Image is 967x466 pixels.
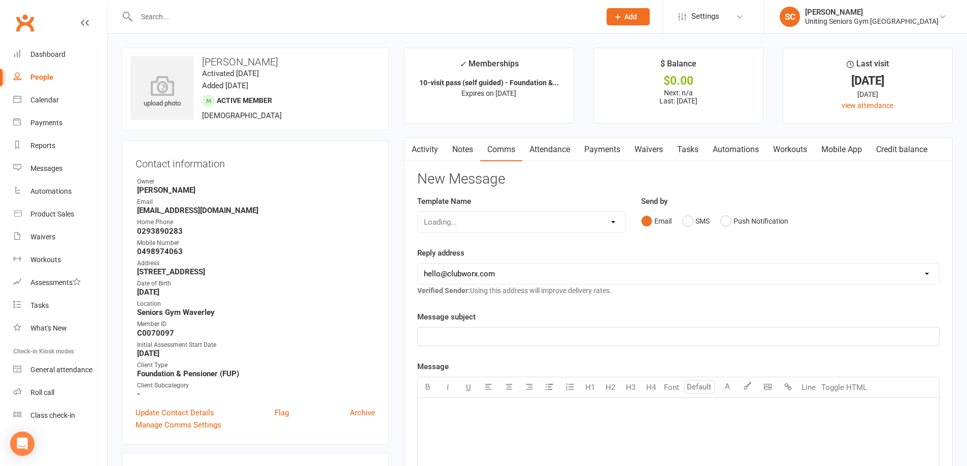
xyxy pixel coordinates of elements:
button: H4 [641,377,661,398]
div: People [30,73,53,81]
p: Next: n/a Last: [DATE] [603,89,754,105]
div: Member ID [137,319,375,329]
div: [DATE] [792,76,943,86]
strong: 10-visit pass (self guided) - Foundation &... [419,79,559,87]
a: Reports [13,134,107,157]
a: Workouts [13,248,107,271]
div: Initial Assessment Start Date [137,340,375,350]
span: Using this address will improve delivery rates. [417,286,612,295]
div: Payments [30,119,62,127]
a: Update Contact Details [136,407,214,419]
button: Font [661,377,682,398]
a: Assessments [13,271,107,294]
span: U [466,383,471,392]
div: Last visit [847,57,889,76]
label: Template Name [417,195,471,207]
a: Workouts [766,138,814,161]
button: H3 [621,377,641,398]
strong: Foundation & Pensioner (FUP) [137,369,375,378]
a: Messages [13,157,107,180]
div: Workouts [30,256,61,264]
strong: 0498974063 [137,247,375,256]
div: Roll call [30,388,54,397]
strong: 0293890283 [137,227,375,236]
strong: [STREET_ADDRESS] [137,267,375,276]
a: Automations [13,180,107,203]
div: General attendance [30,366,92,374]
button: U [458,377,479,398]
a: Calendar [13,89,107,112]
strong: Seniors Gym Waverley [137,308,375,317]
div: Email [137,197,375,207]
a: General attendance kiosk mode [13,359,107,381]
strong: [PERSON_NAME] [137,186,375,195]
div: What's New [30,324,67,332]
label: Send by [641,195,668,207]
div: Owner [137,177,375,187]
strong: [DATE] [137,349,375,358]
div: Date of Birth [137,279,375,289]
a: Credit balance [869,138,935,161]
div: Client Type [137,361,375,370]
a: Payments [13,112,107,134]
div: Uniting Seniors Gym [GEOGRAPHIC_DATA] [805,17,939,26]
a: People [13,66,107,89]
input: Search... [134,10,593,24]
strong: [EMAIL_ADDRESS][DOMAIN_NAME] [137,206,375,215]
div: Reports [30,141,55,150]
input: Default [684,380,715,393]
a: Notes [445,138,480,161]
span: Active member [217,96,272,104]
h3: New Message [417,171,940,187]
span: [DEMOGRAPHIC_DATA] [202,111,282,120]
button: H1 [580,377,601,398]
button: Line [798,377,819,398]
a: view attendance [842,101,893,110]
div: [PERSON_NAME] [805,8,939,17]
strong: - [137,389,375,399]
div: upload photo [130,76,194,109]
i: ✓ [459,59,466,69]
div: Mobile Number [137,238,375,248]
a: Comms [480,138,522,161]
a: Waivers [627,138,670,161]
time: Activated [DATE] [202,69,259,78]
div: Dashboard [30,50,65,58]
div: Calendar [30,96,59,104]
a: Attendance [522,138,577,161]
a: Mobile App [814,138,869,161]
a: Tasks [670,138,706,161]
div: Class check-in [30,411,75,419]
h3: Contact information [136,154,375,169]
button: A [717,377,738,398]
div: Home Phone [137,218,375,227]
div: Address [137,259,375,268]
strong: C0070097 [137,329,375,338]
button: Email [641,211,672,231]
button: Add [607,8,650,25]
strong: [DATE] [137,288,375,297]
a: What's New [13,317,107,340]
div: Tasks [30,301,49,309]
div: Assessments [30,278,81,286]
div: Messages [30,164,62,172]
button: H2 [601,377,621,398]
a: Product Sales [13,203,107,226]
a: Tasks [13,294,107,317]
a: Class kiosk mode [13,404,107,427]
div: Product Sales [30,210,74,218]
a: Manage Comms Settings [136,419,221,431]
time: Added [DATE] [202,81,248,90]
div: Client Subcategory [137,381,375,390]
span: Expires on [DATE] [461,89,516,97]
a: Archive [350,407,375,419]
div: Waivers [30,233,55,241]
div: SC [780,7,800,27]
div: $0.00 [603,76,754,86]
h3: [PERSON_NAME] [130,56,380,67]
a: Waivers [13,226,107,248]
label: Message subject [417,311,476,323]
label: Message [417,361,449,373]
div: Open Intercom Messenger [10,432,35,456]
label: Reply address [417,247,464,259]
